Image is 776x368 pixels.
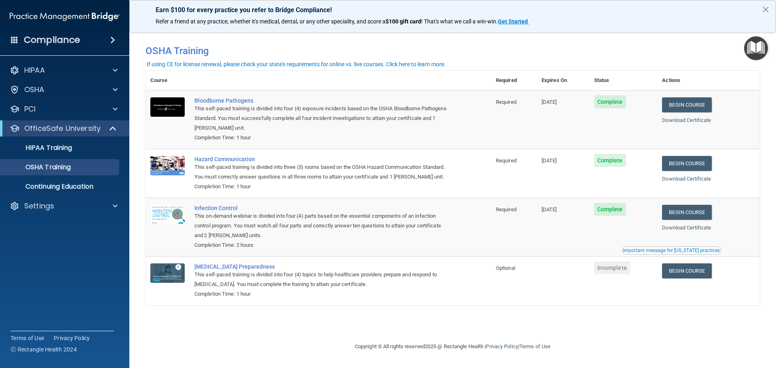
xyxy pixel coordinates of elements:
[486,343,518,349] a: Privacy Policy
[145,45,760,57] h4: OSHA Training
[498,18,528,25] strong: Get Started
[421,18,498,25] span: ! That's what we call a win-win.
[10,85,118,95] a: OSHA
[305,334,600,360] div: Copyright © All rights reserved 2025 @ Rectangle Health | |
[194,133,451,143] div: Completion Time: 1 hour
[537,71,589,90] th: Expires On
[24,201,54,211] p: Settings
[194,156,451,162] a: Hazard Communication
[194,205,451,211] a: Infection Control
[496,206,517,212] span: Required
[5,183,116,191] p: Continuing Education
[147,61,446,67] div: If using CE for license renewal, please check your state's requirements for online vs. live cours...
[496,99,517,105] span: Required
[662,117,711,123] a: Download Certificate
[24,104,36,114] p: PCI
[542,99,557,105] span: [DATE]
[594,95,626,108] span: Complete
[662,205,711,220] a: Begin Course
[194,162,451,182] div: This self-paced training is divided into three (3) rooms based on the OSHA Hazard Communication S...
[24,85,44,95] p: OSHA
[11,334,44,342] a: Terms of Use
[10,8,120,25] img: PMB logo
[589,71,658,90] th: Status
[5,144,72,152] p: HIPAA Training
[5,163,71,171] p: OSHA Training
[10,124,117,133] a: OfficeSafe University
[194,104,451,133] div: This self-paced training is divided into four (4) exposure incidents based on the OSHA Bloodborne...
[194,182,451,191] div: Completion Time: 1 hour
[194,270,451,289] div: This self-paced training is divided into four (4) topics to help healthcare providers prepare and...
[622,246,721,254] button: Read this if you are a dental practitioner in the state of CA
[498,18,529,25] a: Get Started
[145,60,447,68] button: If using CE for license renewal, please check your state's requirements for online vs. live cours...
[542,206,557,212] span: [DATE]
[623,248,720,253] div: Important message for [US_STATE] practices
[594,154,626,167] span: Complete
[662,156,711,171] a: Begin Course
[24,124,101,133] p: OfficeSafe University
[10,104,118,114] a: PCI
[156,18,386,25] span: Refer a friend at any practice, whether it's medical, dental, or any other speciality, and score a
[496,158,517,164] span: Required
[594,203,626,216] span: Complete
[194,240,451,250] div: Completion Time: 2 hours
[519,343,550,349] a: Terms of Use
[194,263,451,270] a: [MEDICAL_DATA] Preparedness
[662,225,711,231] a: Download Certificate
[54,334,90,342] a: Privacy Policy
[24,65,45,75] p: HIPAA
[594,261,630,274] span: Incomplete
[194,289,451,299] div: Completion Time: 1 hour
[156,6,750,14] p: Earn $100 for every practice you refer to Bridge Compliance!
[657,71,760,90] th: Actions
[10,65,118,75] a: HIPAA
[662,263,711,278] a: Begin Course
[744,36,768,60] button: Open Resource Center
[491,71,537,90] th: Required
[662,97,711,112] a: Begin Course
[386,18,421,25] strong: $100 gift card
[11,345,77,353] span: Ⓒ Rectangle Health 2024
[542,158,557,164] span: [DATE]
[10,201,118,211] a: Settings
[662,176,711,182] a: Download Certificate
[24,34,80,46] h4: Compliance
[762,3,770,16] button: Close
[496,265,515,271] span: Optional
[194,97,451,104] a: Bloodborne Pathogens
[145,71,190,90] th: Course
[194,211,451,240] div: This on-demand webinar is divided into four (4) parts based on the essential components of an inf...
